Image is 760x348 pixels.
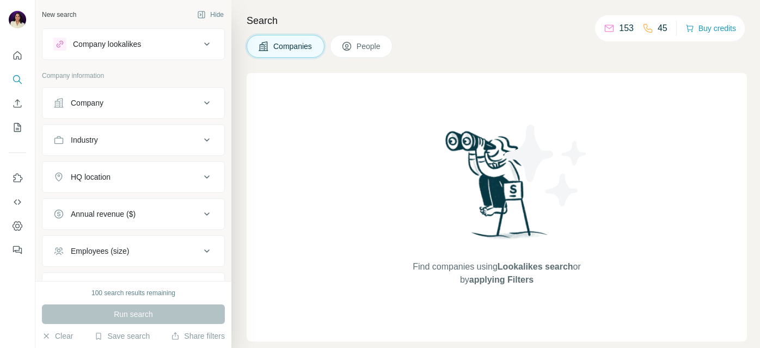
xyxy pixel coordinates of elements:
[9,118,26,137] button: My lists
[91,288,175,298] div: 100 search results remaining
[440,128,554,249] img: Surfe Illustration - Woman searching with binoculars
[9,192,26,212] button: Use Surfe API
[94,331,150,341] button: Save search
[9,168,26,188] button: Use Surfe on LinkedIn
[71,246,129,257] div: Employees (size)
[685,21,736,36] button: Buy credits
[71,209,136,219] div: Annual revenue ($)
[9,240,26,260] button: Feedback
[42,71,225,81] p: Company information
[273,41,313,52] span: Companies
[497,117,595,215] img: Surfe Illustration - Stars
[9,11,26,28] img: Avatar
[42,31,224,57] button: Company lookalikes
[189,7,231,23] button: Hide
[247,13,747,28] h4: Search
[42,90,224,116] button: Company
[171,331,225,341] button: Share filters
[42,127,224,153] button: Industry
[42,201,224,227] button: Annual revenue ($)
[42,331,73,341] button: Clear
[9,46,26,65] button: Quick start
[42,164,224,190] button: HQ location
[357,41,382,52] span: People
[469,275,534,284] span: applying Filters
[498,262,573,271] span: Lookalikes search
[658,22,667,35] p: 45
[9,70,26,89] button: Search
[42,10,76,20] div: New search
[73,39,141,50] div: Company lookalikes
[71,135,98,145] div: Industry
[619,22,634,35] p: 153
[71,172,111,182] div: HQ location
[42,238,224,264] button: Employees (size)
[9,216,26,236] button: Dashboard
[42,275,224,301] button: Technologies
[409,260,584,286] span: Find companies using or by
[71,97,103,108] div: Company
[9,94,26,113] button: Enrich CSV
